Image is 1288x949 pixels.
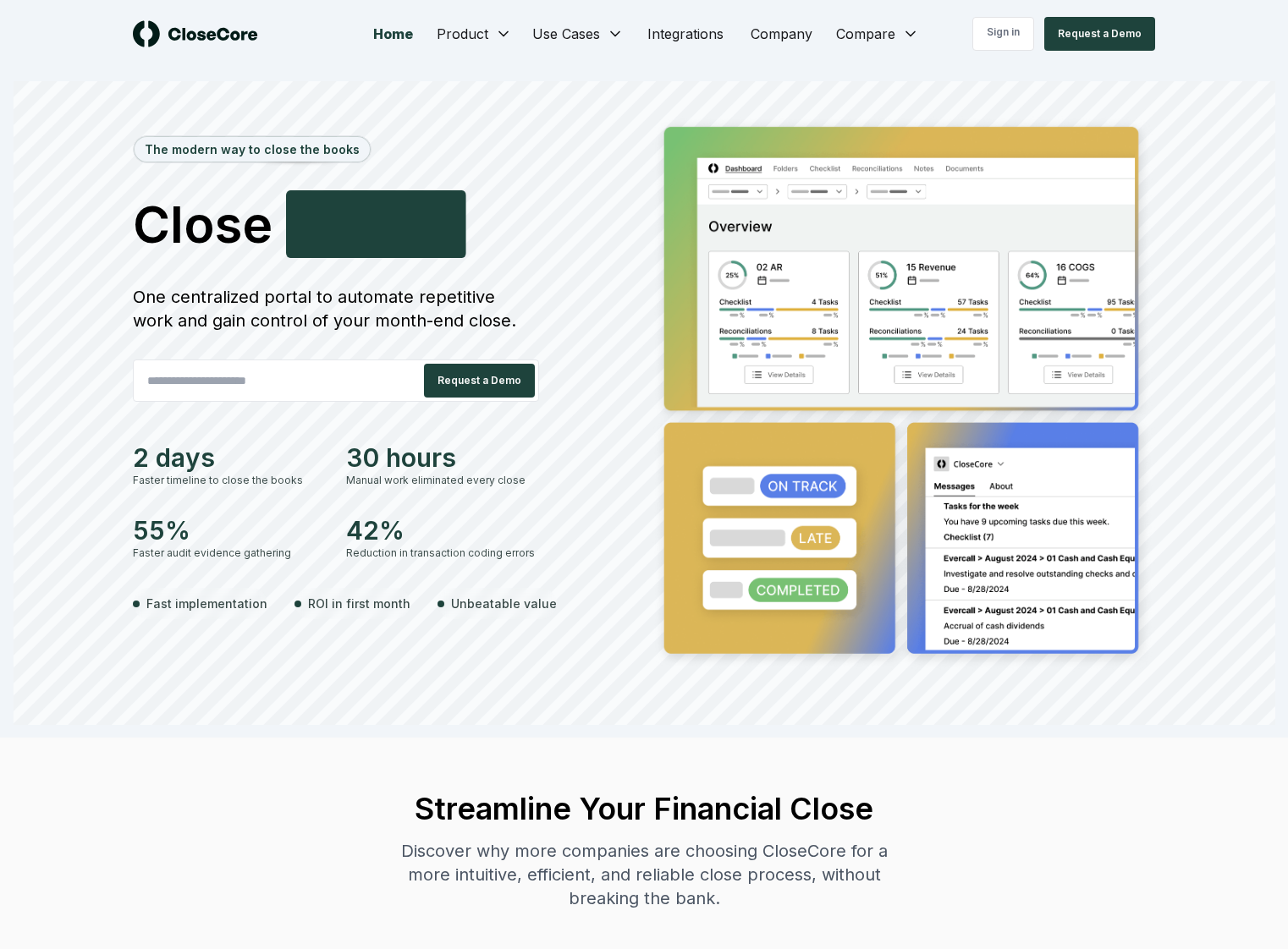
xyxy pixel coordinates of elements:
[346,546,539,561] div: Reduction in transaction coding errors
[826,17,929,51] button: Compare
[442,248,472,299] span: e
[346,515,539,546] div: 42%
[634,17,737,51] a: Integrations
[404,248,424,299] span: r
[437,24,488,44] span: Product
[836,24,895,44] span: Compare
[346,442,539,473] div: 30 hours
[651,115,1155,672] img: Jumbotron
[1044,17,1155,51] button: Request a Demo
[424,364,535,398] button: Request a Demo
[133,515,326,546] div: 55%
[146,595,267,612] span: Fast implementation
[522,17,634,51] button: Use Cases
[532,24,600,44] span: Use Cases
[385,839,903,910] div: Discover why more companies are choosing CloseCore for a more intuitive, efficient, and reliable ...
[737,17,826,51] a: Company
[375,248,404,299] span: a
[360,17,427,51] a: Home
[133,20,258,47] img: logo
[135,137,370,162] div: The modern way to close the books
[133,285,539,332] div: One centralized portal to automate repetitive work and gain control of your month-end close.
[329,248,375,299] span: m
[346,473,539,488] div: Manual work eliminated every close
[972,17,1034,51] a: Sign in
[385,792,903,826] h2: Streamline Your Financial Close
[308,595,410,612] span: ROI in first month
[296,248,329,299] span: S
[133,546,326,561] div: Faster audit evidence gathering
[424,248,442,299] span: t
[133,442,326,473] div: 2 days
[133,473,326,488] div: Faster timeline to close the books
[427,17,522,51] button: Product
[133,199,272,250] span: Close
[451,595,557,612] span: Unbeatable value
